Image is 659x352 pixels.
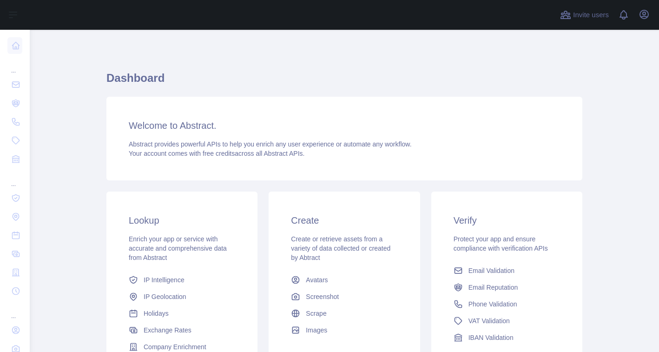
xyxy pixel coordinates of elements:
a: Phone Validation [450,296,564,312]
h3: Create [291,214,397,227]
span: Phone Validation [468,299,517,309]
div: ... [7,169,22,188]
button: Invite users [558,7,611,22]
a: Exchange Rates [125,322,239,339]
div: ... [7,301,22,320]
a: Holidays [125,305,239,322]
span: VAT Validation [468,316,510,325]
span: Abstract provides powerful APIs to help you enrich any user experience or automate any workflow. [129,140,412,148]
a: IBAN Validation [450,329,564,346]
h1: Dashboard [106,71,582,93]
a: Images [287,322,401,339]
span: Protect your app and ensure compliance with verification APIs [454,235,548,252]
span: Company Enrichment [144,342,206,352]
span: Your account comes with across all Abstract APIs. [129,150,304,157]
span: IP Geolocation [144,292,186,301]
span: Enrich your app or service with accurate and comprehensive data from Abstract [129,235,227,261]
span: Invite users [573,10,609,20]
span: Create or retrieve assets from a variety of data collected or created by Abtract [291,235,390,261]
span: Avatars [306,275,328,285]
span: Images [306,325,327,335]
a: Avatars [287,272,401,288]
h3: Verify [454,214,560,227]
span: Exchange Rates [144,325,191,335]
span: Holidays [144,309,169,318]
span: Email Reputation [468,283,518,292]
div: ... [7,56,22,74]
a: VAT Validation [450,312,564,329]
a: Scrape [287,305,401,322]
span: free credits [203,150,235,157]
span: Screenshot [306,292,339,301]
span: IP Intelligence [144,275,185,285]
h3: Lookup [129,214,235,227]
h3: Welcome to Abstract. [129,119,560,132]
span: Scrape [306,309,326,318]
span: IBAN Validation [468,333,514,342]
a: IP Geolocation [125,288,239,305]
a: Screenshot [287,288,401,305]
a: Email Reputation [450,279,564,296]
a: Email Validation [450,262,564,279]
a: IP Intelligence [125,272,239,288]
span: Email Validation [468,266,514,275]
